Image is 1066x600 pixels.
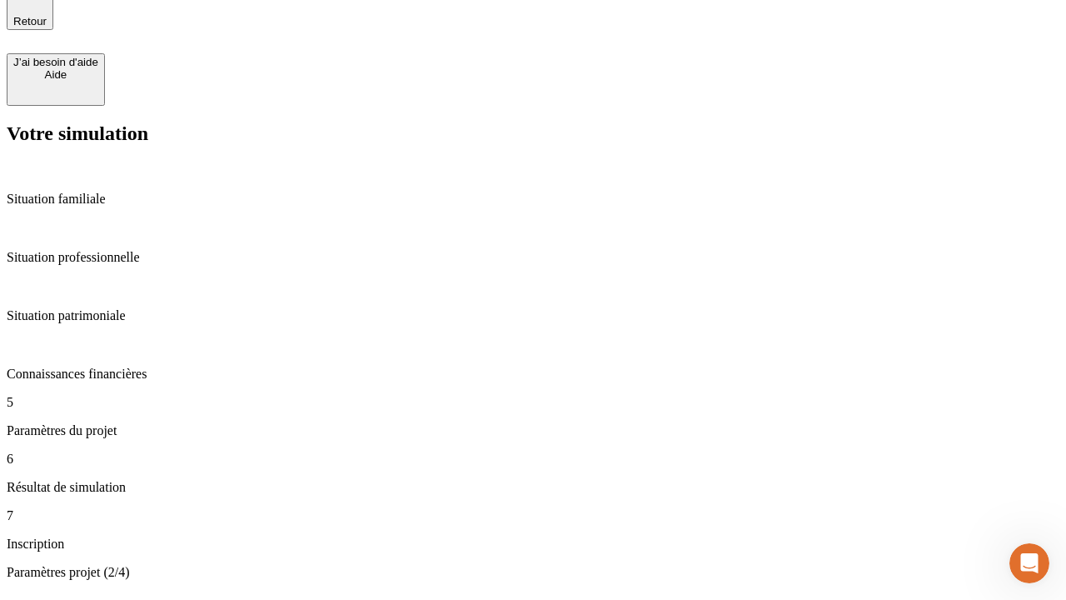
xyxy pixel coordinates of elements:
[7,53,105,106] button: J’ai besoin d'aideAide
[7,508,1059,523] p: 7
[13,68,98,81] div: Aide
[7,452,1059,467] p: 6
[13,15,47,27] span: Retour
[7,395,1059,410] p: 5
[13,56,98,68] div: J’ai besoin d'aide
[7,192,1059,207] p: Situation familiale
[7,423,1059,438] p: Paramètres du projet
[7,250,1059,265] p: Situation professionnelle
[7,480,1059,495] p: Résultat de simulation
[7,565,1059,580] p: Paramètres projet (2/4)
[7,537,1059,552] p: Inscription
[7,122,1059,145] h2: Votre simulation
[1009,543,1049,583] iframe: Intercom live chat
[7,308,1059,323] p: Situation patrimoniale
[7,367,1059,382] p: Connaissances financières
